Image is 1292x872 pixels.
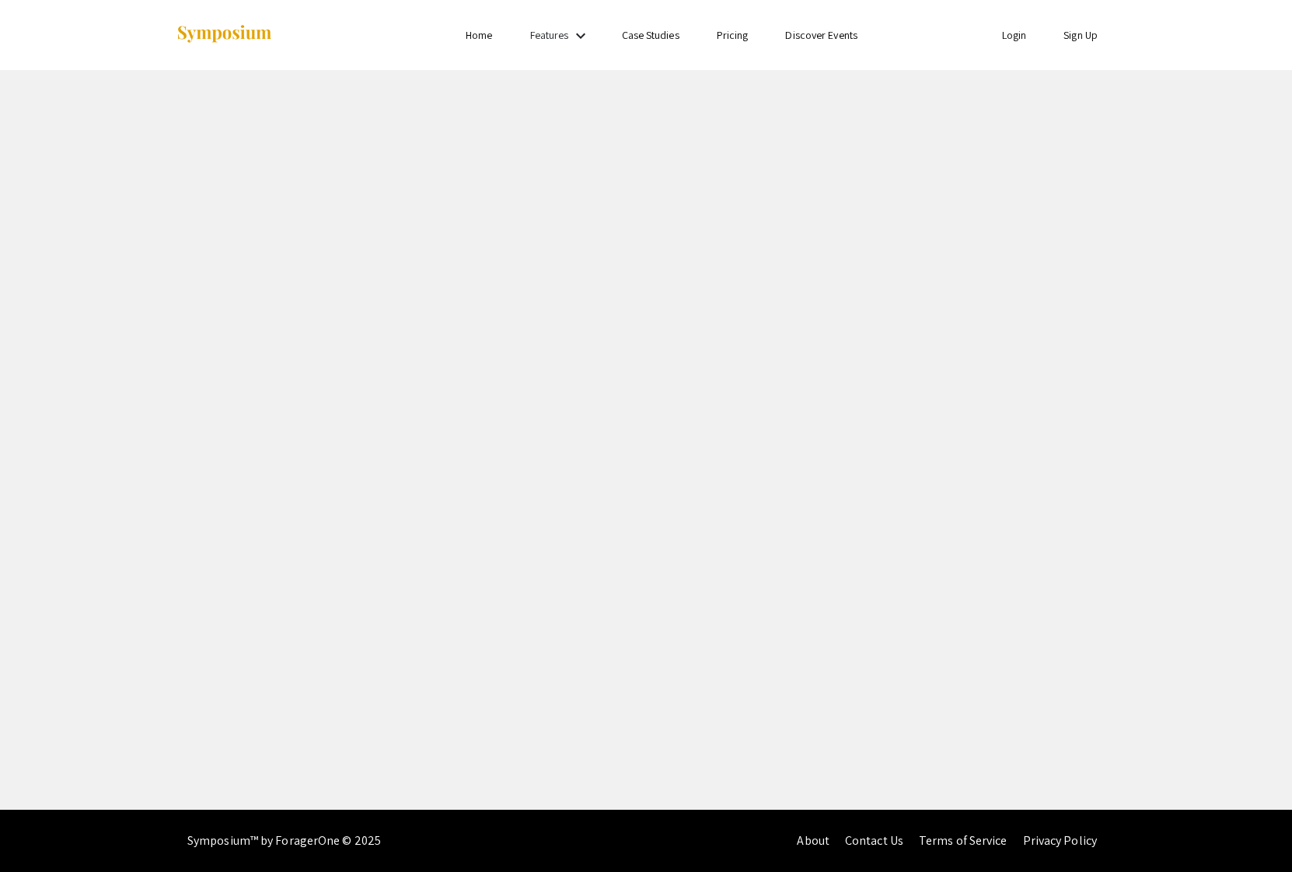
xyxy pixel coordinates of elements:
[845,832,903,849] a: Contact Us
[530,28,569,42] a: Features
[622,28,679,42] a: Case Studies
[1023,832,1097,849] a: Privacy Policy
[187,810,381,872] div: Symposium™ by ForagerOne © 2025
[1063,28,1098,42] a: Sign Up
[785,28,857,42] a: Discover Events
[571,26,590,45] mat-icon: Expand Features list
[797,832,829,849] a: About
[717,28,749,42] a: Pricing
[176,24,273,45] img: Symposium by ForagerOne
[919,832,1007,849] a: Terms of Service
[1002,28,1027,42] a: Login
[466,28,492,42] a: Home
